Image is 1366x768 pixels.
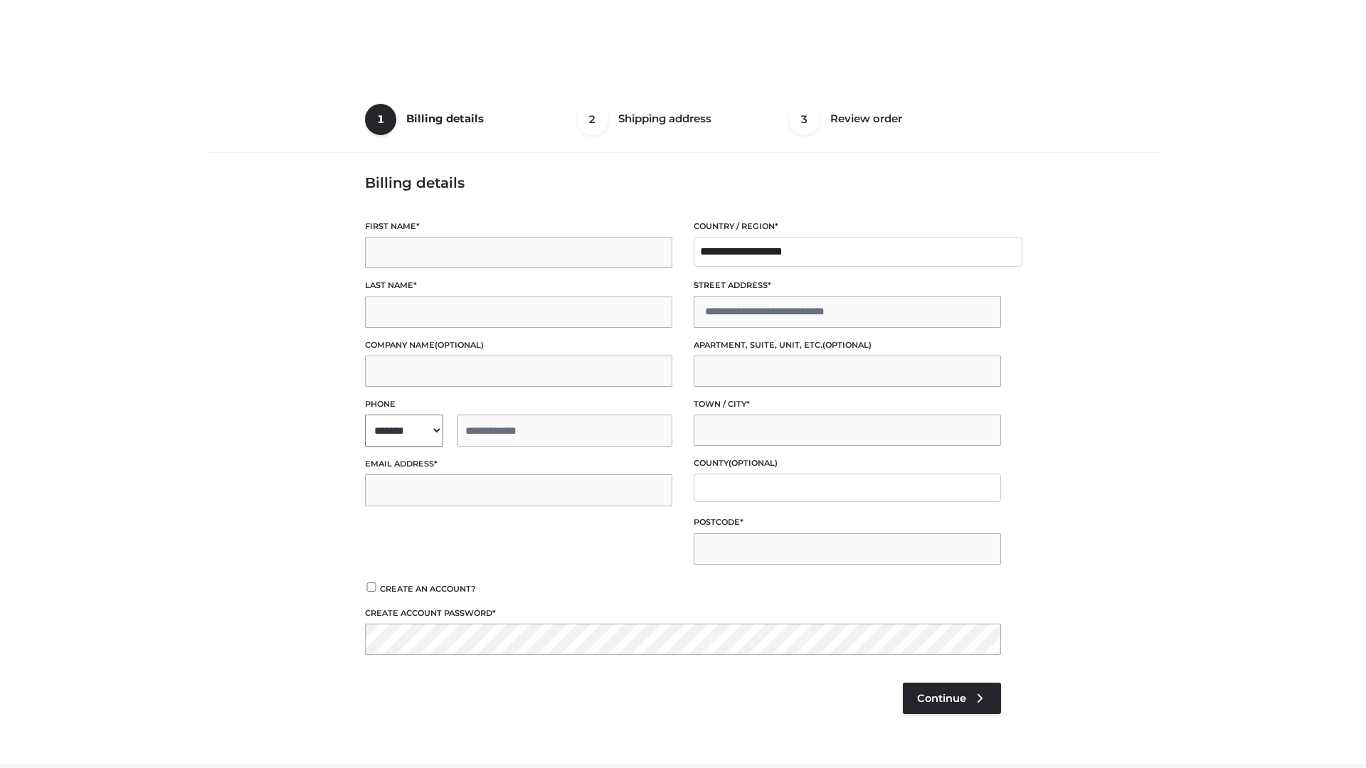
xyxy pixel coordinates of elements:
label: Country / Region [694,220,1001,233]
label: Company name [365,338,672,352]
label: Email address [365,457,672,471]
label: Town / City [694,398,1001,411]
label: First name [365,220,672,233]
span: (optional) [729,458,778,468]
span: Create an account? [380,584,476,594]
span: (optional) [822,340,872,350]
label: Last name [365,279,672,292]
label: Phone [365,398,672,411]
a: Continue [903,683,1001,714]
label: Create account password [365,607,1001,620]
label: Street address [694,279,1001,292]
h3: Billing details [365,174,1001,191]
input: Create an account? [365,582,378,592]
label: County [694,457,1001,470]
span: 2 [577,104,608,135]
label: Postcode [694,516,1001,529]
span: (optional) [435,340,484,350]
span: Review order [830,112,902,125]
span: Billing details [406,112,484,125]
span: Continue [917,692,966,705]
label: Apartment, suite, unit, etc. [694,338,1001,352]
span: 1 [365,104,396,135]
span: 3 [789,104,820,135]
span: Shipping address [618,112,711,125]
